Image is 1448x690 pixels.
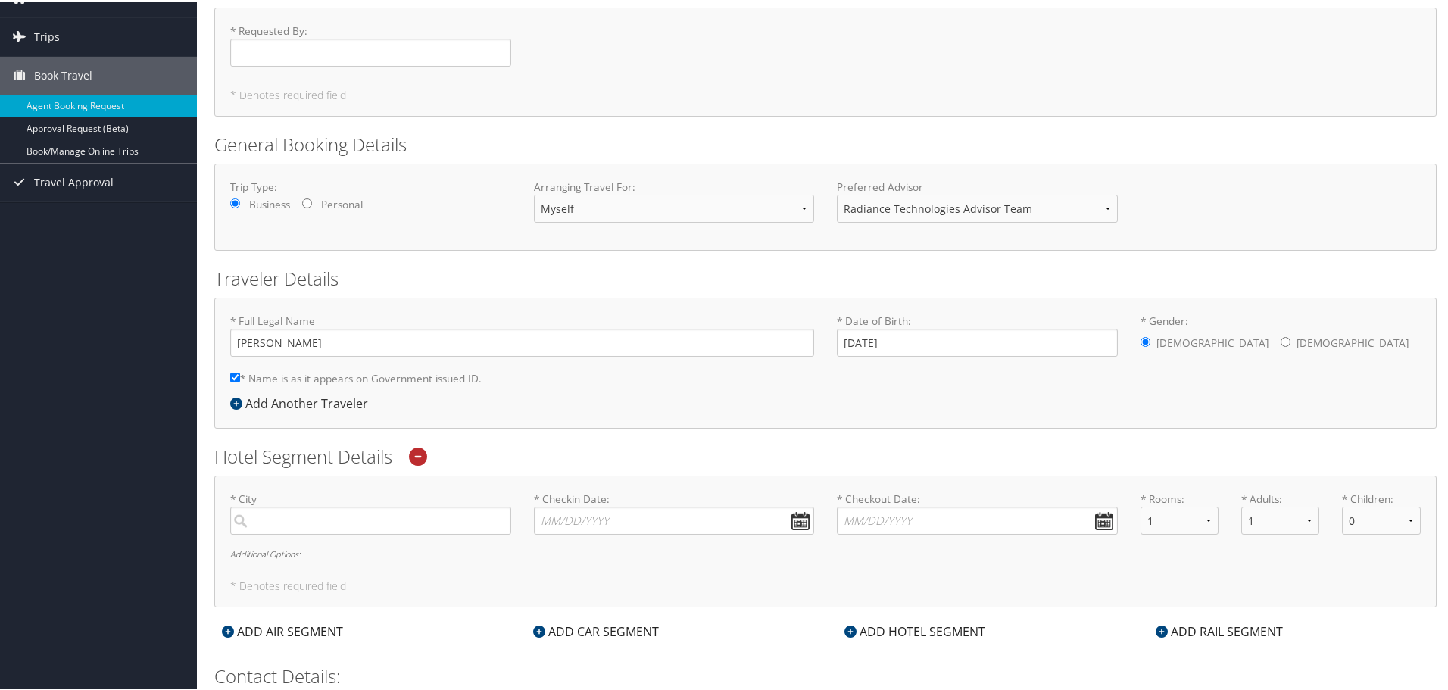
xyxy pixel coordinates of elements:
span: Trips [34,17,60,55]
h5: * Denotes required field [230,89,1421,99]
label: Preferred Advisor [837,178,1118,193]
input: * Gender:[DEMOGRAPHIC_DATA][DEMOGRAPHIC_DATA] [1141,336,1150,345]
span: Book Travel [34,55,92,93]
div: ADD HOTEL SEGMENT [837,621,993,639]
input: * Name is as it appears on Government issued ID. [230,371,240,381]
label: * Rooms: [1141,490,1219,505]
div: ADD AIR SEGMENT [214,621,351,639]
label: [DEMOGRAPHIC_DATA] [1297,327,1409,356]
label: * Date of Birth: [837,312,1118,355]
input: * Gender:[DEMOGRAPHIC_DATA][DEMOGRAPHIC_DATA] [1281,336,1290,345]
label: * City [230,490,511,533]
label: * Name is as it appears on Government issued ID. [230,363,482,391]
label: Trip Type: [230,178,511,193]
label: * Requested By : [230,22,511,65]
label: [DEMOGRAPHIC_DATA] [1156,327,1269,356]
input: * Requested By: [230,37,511,65]
input: * Checkout Date: [837,505,1118,533]
h6: Additional Options: [230,548,1421,557]
h2: Hotel Segment Details [214,442,1437,468]
label: * Children: [1342,490,1420,505]
label: * Adults: [1241,490,1319,505]
input: * Date of Birth: [837,327,1118,355]
label: * Full Legal Name [230,312,814,355]
div: Add Another Traveler [230,393,376,411]
label: * Gender: [1141,312,1421,357]
input: * Checkin Date: [534,505,815,533]
h2: General Booking Details [214,130,1437,156]
input: * Full Legal Name [230,327,814,355]
h2: Contact Details: [214,662,1437,688]
div: ADD CAR SEGMENT [526,621,666,639]
label: Business [249,195,290,211]
label: Personal [321,195,363,211]
label: * Checkin Date: [534,490,815,533]
div: ADD RAIL SEGMENT [1148,621,1290,639]
label: Arranging Travel For: [534,178,815,193]
label: * Checkout Date: [837,490,1118,533]
h2: Traveler Details [214,264,1437,290]
h5: * Denotes required field [230,579,1421,590]
span: Travel Approval [34,162,114,200]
